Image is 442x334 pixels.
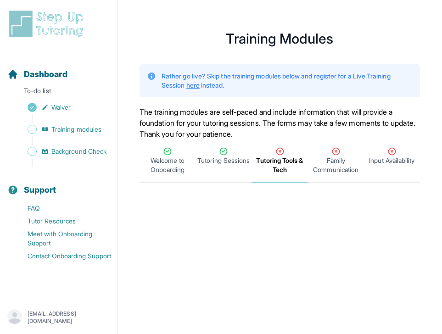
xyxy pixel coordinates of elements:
[7,215,117,228] a: Tutor Resources
[7,202,117,215] a: FAQ
[369,156,414,165] span: Input Availability
[51,103,71,112] span: Waiver
[51,125,101,134] span: Training modules
[7,228,117,250] a: Meet with Onboarding Support
[253,156,306,174] span: Tutoring Tools & Tech
[186,81,200,89] a: here
[4,53,113,84] button: Dashboard
[7,250,117,262] a: Contact Onboarding Support
[140,139,420,183] nav: Tabs
[7,309,110,326] button: [EMAIL_ADDRESS][DOMAIN_NAME]
[7,68,67,81] a: Dashboard
[4,169,113,200] button: Support
[7,123,117,136] a: Training modules
[310,156,362,174] span: Family Communication
[7,145,117,158] a: Background Check
[140,33,420,44] h1: Training Modules
[162,72,413,90] p: Rather go live? Skip the training modules below and register for a Live Training Session instead.
[7,101,117,114] a: Waiver
[28,310,110,325] p: [EMAIL_ADDRESS][DOMAIN_NAME]
[24,68,67,81] span: Dashboard
[7,9,89,39] img: logo
[141,156,194,174] span: Welcome to Onboarding
[51,147,106,156] span: Background Check
[4,86,113,99] p: To-do list
[140,106,420,139] p: The training modules are self-paced and include information that will provide a foundation for yo...
[197,156,250,165] span: Tutoring Sessions
[24,184,56,196] span: Support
